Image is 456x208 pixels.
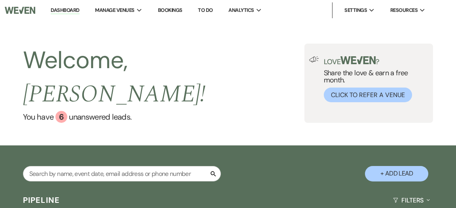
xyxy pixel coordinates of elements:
button: Click to Refer a Venue [324,88,412,102]
div: Share the love & earn a free month. [319,56,429,102]
a: You have 6 unanswered leads. [23,111,304,123]
img: weven-logo-green.svg [340,56,376,64]
span: [PERSON_NAME] ! [23,76,206,113]
a: Bookings [158,7,182,13]
span: Settings [344,6,367,14]
h3: Pipeline [23,195,60,206]
button: + Add Lead [365,166,428,181]
a: To Do [198,7,213,13]
p: Love ? [324,56,429,65]
span: Resources [390,6,418,14]
span: Manage Venues [95,6,134,14]
input: Search by name, event date, email address or phone number [23,166,221,181]
h2: Welcome, [23,44,304,111]
img: loud-speaker-illustration.svg [309,56,319,63]
a: Dashboard [51,7,79,14]
span: Analytics [228,6,254,14]
img: Weven Logo [5,2,35,19]
div: 6 [55,111,67,123]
